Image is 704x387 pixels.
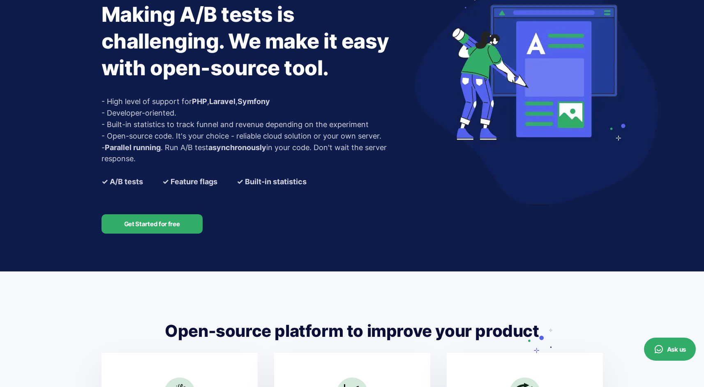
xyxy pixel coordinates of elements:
a: Symfony [238,97,270,106]
p: - High level of support for , , [102,96,410,107]
a: Laravel [209,97,235,106]
h2: Open-source platform to improve your product [102,320,603,342]
p: - Developer-oriented. [102,107,410,119]
b: ✓ Feature flags [162,176,217,188]
p: - Open-source code. It's your choice - reliable cloud solution or your own server. [102,130,410,142]
p: - . Run A/B test in your code. Don't wait the server response. [102,142,410,165]
b: Parallel running [105,143,161,152]
a: PHP [192,97,207,106]
b: ✓ A/B tests [102,176,143,188]
b: asynchronously [208,143,266,152]
a: Get Started for free [102,214,203,234]
b: ✓ Built-in statistics [237,176,307,188]
h1: Making A/B tests is challenging. We make it easy with open-source tool. [102,1,410,81]
button: Ask us [644,338,696,361]
p: - Built-in statistics to track funnel and revenue depending on the experiment [102,119,410,130]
